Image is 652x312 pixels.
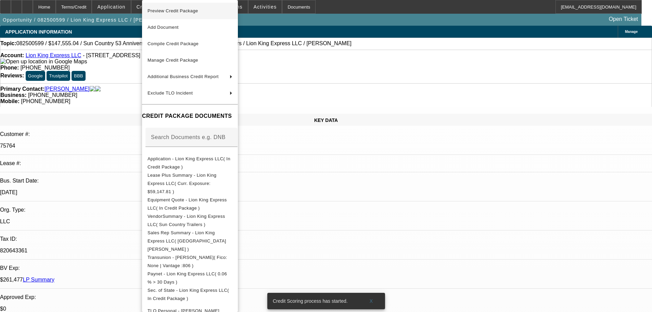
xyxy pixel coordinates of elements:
button: X [360,295,382,307]
button: Sales Rep Summary - Lion King Express LLC( Mansfield, Jeff ) [142,229,238,253]
span: Equipment Quote - Lion King Express LLC( In Credit Package ) [148,197,227,211]
mat-label: Search Documents e.g. DNB [151,134,226,140]
span: Sales Rep Summary - Lion King Express LLC( [GEOGRAPHIC_DATA][PERSON_NAME] ) [148,230,226,252]
button: Transunion - Kostenko, George( Fico: None | Vantage :806 ) [142,253,238,270]
span: Compile Credit Package [148,41,199,46]
span: VendorSummary - Lion King Express LLC( Sun Country Trailers ) [148,214,225,227]
button: Equipment Quote - Lion King Express LLC( In Credit Package ) [142,196,238,212]
span: Lease Plus Summary - Lion King Express LLC( Curr. Exposure: $59,147.81 ) [148,173,217,194]
span: Additional Business Credit Report [148,74,219,79]
button: Sec. of State - Lion King Express LLC( In Credit Package ) [142,286,238,303]
div: Credit Scoring process has started. [267,293,360,309]
button: Lease Plus Summary - Lion King Express LLC( Curr. Exposure: $59,147.81 ) [142,171,238,196]
button: Application - Lion King Express LLC( In Credit Package ) [142,155,238,171]
span: Transunion - [PERSON_NAME]( Fico: None | Vantage :806 ) [148,255,227,268]
h4: CREDIT PACKAGE DOCUMENTS [142,112,238,120]
span: Application - Lion King Express LLC( In Credit Package ) [148,156,230,170]
span: Preview Credit Package [148,8,198,13]
button: Paynet - Lion King Express LLC( 0.06 % > 30 Days ) [142,270,238,286]
span: Sec. of State - Lion King Express LLC( In Credit Package ) [148,288,229,301]
span: Exclude TLO Incident [148,90,193,96]
span: Paynet - Lion King Express LLC( 0.06 % > 30 Days ) [148,271,227,285]
span: Add Document [148,25,179,30]
span: Manage Credit Package [148,58,198,63]
button: VendorSummary - Lion King Express LLC( Sun Country Trailers ) [142,212,238,229]
span: X [369,298,373,304]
